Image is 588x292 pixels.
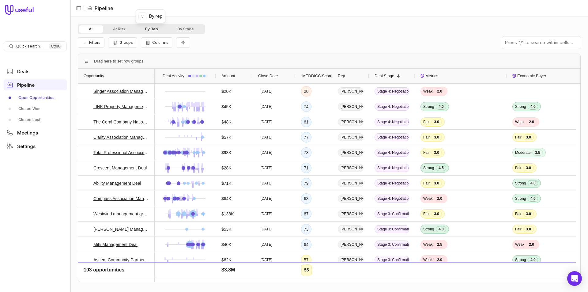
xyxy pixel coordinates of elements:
time: [DATE] [261,135,272,140]
span: 2.0 [526,241,537,248]
span: 4.0 [436,272,446,278]
span: Stage 4: Negotiation [375,195,409,203]
span: Close Date [258,72,278,80]
span: Filters [89,40,100,45]
span: $71K [221,180,232,187]
span: Groups [119,40,133,45]
span: 3.0 [523,165,534,171]
span: $20K [221,88,232,95]
span: $53K [221,226,232,233]
a: Deals [4,66,67,77]
div: 63 [304,195,309,202]
span: [PERSON_NAME] [338,256,364,264]
span: Stage 3: Confirmation [375,225,409,233]
button: Group Pipeline [108,37,137,48]
input: Press "/" to search within cells... [502,36,581,49]
span: $28K [221,164,232,172]
time: [DATE] [261,257,272,262]
span: Stage 4: Negotiation [375,149,409,157]
span: Fair [515,211,522,216]
div: Open Intercom Messenger [567,271,582,286]
div: 73 [304,226,309,233]
span: Fair [423,150,430,155]
span: 3.0 [432,119,442,125]
time: [DATE] [261,165,272,170]
span: Stage 3: Confirmation [375,241,409,248]
time: [DATE] [261,227,272,232]
span: 2.0 [434,88,445,94]
span: Fair [423,211,430,216]
a: Ascent Community Partners - New Deal [93,256,149,264]
span: Fair [515,135,522,140]
button: By Rep [135,25,168,33]
button: By Stage [168,25,204,33]
div: Row Groups [94,58,143,65]
button: Columns [141,37,172,48]
span: $40K [221,241,232,248]
span: Stage 3: Confirmation [375,256,409,264]
span: 3.0 [523,226,534,232]
span: Amount [221,72,235,80]
span: Pipeline [17,83,35,87]
a: LINK Property Management - New Deal [93,103,149,110]
span: Deal Stage [375,72,394,80]
time: [DATE] [261,242,272,247]
div: By rep [138,12,163,20]
span: Settings [17,144,36,149]
span: [PERSON_NAME] [338,210,364,218]
span: Opportunity [84,72,104,80]
a: Mihi Management Deal [93,241,138,248]
time: [DATE] [261,89,272,94]
div: 74 [304,103,309,110]
span: [PERSON_NAME] [338,133,364,141]
a: Pipeline [4,79,67,90]
a: Clarity Association Management Services, Inc. Deal [93,134,149,141]
span: 2.0 [434,257,445,263]
div: 20 [304,88,309,95]
span: Strong [423,165,434,170]
div: 79 [304,180,309,187]
span: Stage 4: Negotiation [375,164,409,172]
span: Quick search... [16,44,43,49]
span: 3.5 [533,150,543,156]
span: Fair [423,119,430,124]
div: 61 [304,118,309,126]
span: Weak [423,242,432,247]
a: Crescent Management Deal [93,164,147,172]
span: [PERSON_NAME] [338,87,364,95]
span: $93K [221,149,232,156]
span: Strong [515,257,526,262]
span: Weak [423,89,432,94]
span: 4.0 [436,104,446,110]
span: 4.0 [528,195,538,202]
button: Collapse all rows [176,37,190,48]
kbd: Ctrl K [49,43,62,49]
a: Total Professional Association Management - New Deal [93,149,149,156]
span: $138K [221,210,234,218]
span: Weak [423,257,432,262]
a: Meetings [4,127,67,138]
span: Drag here to set row groups [94,58,143,65]
span: Strong [423,227,434,232]
span: 3.0 [432,150,442,156]
button: All [79,25,103,33]
span: 3.0 [523,134,534,140]
div: 57 [304,256,309,264]
time: [DATE] [261,273,272,278]
a: Closed Won [4,104,67,114]
span: Weak [515,242,524,247]
span: Stage 4: Negotiation [375,133,409,141]
span: Deal Activity [163,72,184,80]
span: 3.0 [432,180,442,186]
span: 4.0 [528,104,538,110]
a: Closed Lost [4,115,67,125]
span: $0 [221,271,226,279]
span: Metrics [425,72,438,80]
span: Strong [423,104,434,109]
span: 3.0 [432,211,442,217]
span: $45K [221,103,232,110]
span: 2.0 [434,195,445,202]
span: Fair [515,273,522,278]
div: 67 [304,210,309,218]
span: 4.0 [528,180,538,186]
